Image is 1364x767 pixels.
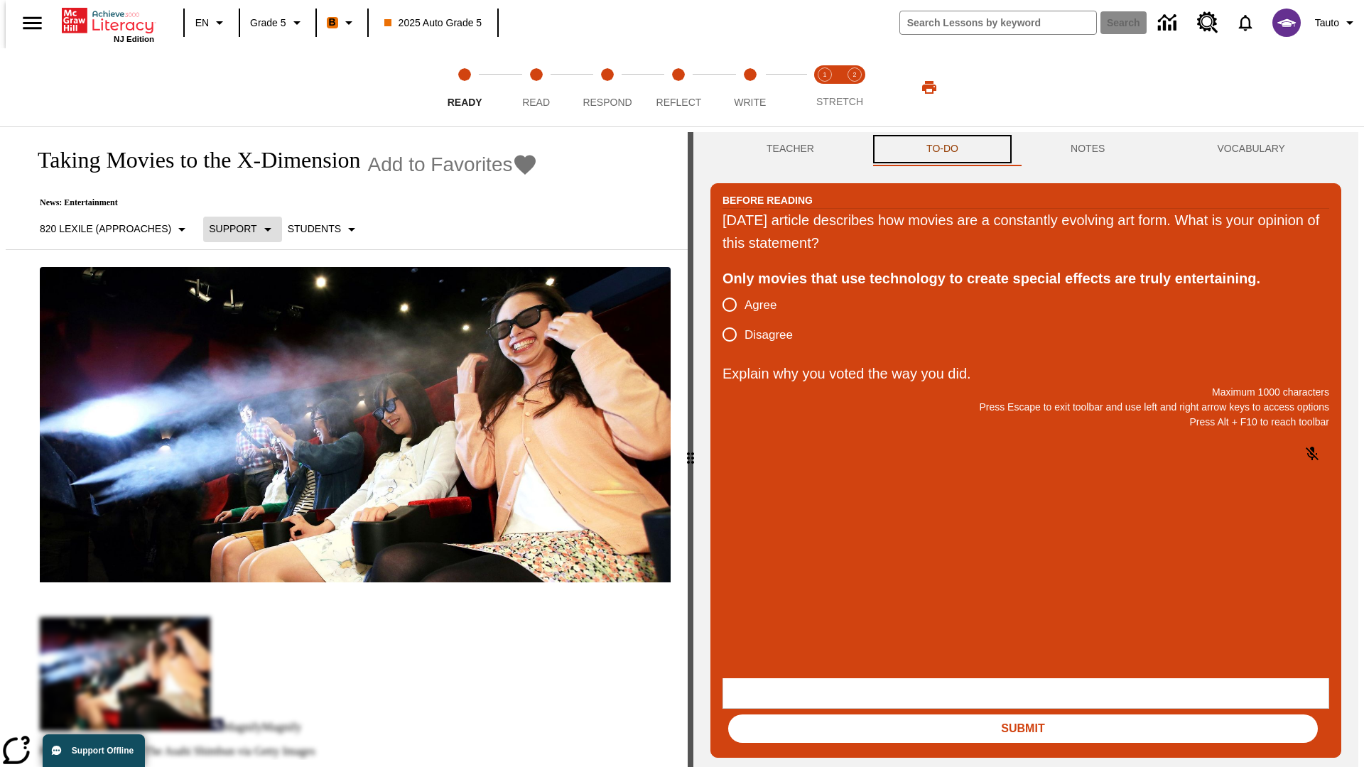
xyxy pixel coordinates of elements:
button: VOCABULARY [1161,132,1341,166]
button: Submit [728,714,1318,743]
div: [DATE] article describes how movies are a constantly evolving art form. What is your opinion of t... [722,209,1329,254]
span: Respond [583,97,632,108]
p: Press Alt + F10 to reach toolbar [722,415,1329,430]
span: 2025 Auto Grade 5 [384,16,482,31]
button: Select Lexile, 820 Lexile (Approaches) [34,217,196,242]
a: Notifications [1227,4,1264,41]
span: Agree [745,296,776,315]
div: activity [693,132,1358,767]
button: NOTES [1014,132,1161,166]
button: Boost Class color is orange. Change class color [321,10,363,36]
div: Press Enter or Spacebar and then press right and left arrow keys to move the slider [688,132,693,767]
button: Print [906,75,952,100]
button: Reflect step 4 of 5 [637,48,720,126]
p: Maximum 1000 characters [722,385,1329,400]
span: Reflect [656,97,702,108]
span: Grade 5 [250,16,286,31]
button: Select a new avatar [1264,4,1309,41]
div: poll [722,290,804,349]
a: Resource Center, Will open in new tab [1189,4,1227,42]
button: Respond step 3 of 5 [566,48,649,126]
button: Click to activate and allow voice recognition [1295,437,1329,471]
p: Support [209,222,256,236]
h1: Taking Movies to the X-Dimension [23,147,361,173]
div: Home [62,5,154,43]
span: Support Offline [72,746,134,756]
button: Read step 2 of 5 [494,48,577,126]
button: Grade: Grade 5, Select a grade [244,10,311,36]
span: B [329,13,336,31]
span: Add to Favorites [368,153,513,176]
p: News: Entertainment [23,197,538,208]
span: EN [195,16,209,31]
input: search field [900,11,1096,34]
text: 1 [823,71,826,78]
p: Explain why you voted the way you did. [722,362,1329,385]
body: Explain why you voted the way you did. Maximum 1000 characters Press Alt + F10 to reach toolbar P... [6,11,207,24]
button: Support Offline [43,734,145,767]
button: Select Student [282,217,366,242]
span: Write [734,97,766,108]
span: Ready [448,97,482,108]
img: avatar image [1272,9,1301,37]
text: 2 [852,71,856,78]
button: Ready step 1 of 5 [423,48,506,126]
div: reading [6,132,688,760]
button: Add to Favorites - Taking Movies to the X-Dimension [368,152,538,177]
h2: Before Reading [722,192,813,208]
button: Open side menu [11,2,53,44]
span: NJ Edition [114,35,154,43]
img: Panel in front of the seats sprays water mist to the happy audience at a 4DX-equipped theater. [40,267,671,582]
span: Read [522,97,550,108]
button: Stretch Read step 1 of 2 [804,48,845,126]
button: Language: EN, Select a language [189,10,234,36]
span: Tauto [1315,16,1339,31]
span: Disagree [745,326,793,344]
button: Write step 5 of 5 [709,48,791,126]
button: Profile/Settings [1309,10,1364,36]
div: Instructional Panel Tabs [710,132,1341,166]
span: STRETCH [816,96,863,107]
p: Students [288,222,341,236]
a: Data Center [1149,4,1189,43]
p: 820 Lexile (Approaches) [40,222,171,236]
button: TO-DO [870,132,1014,166]
button: Teacher [710,132,870,166]
button: Scaffolds, Support [203,217,281,242]
button: Stretch Respond step 2 of 2 [834,48,875,126]
div: Only movies that use technology to create special effects are truly entertaining. [722,267,1329,290]
p: Press Escape to exit toolbar and use left and right arrow keys to access options [722,400,1329,415]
